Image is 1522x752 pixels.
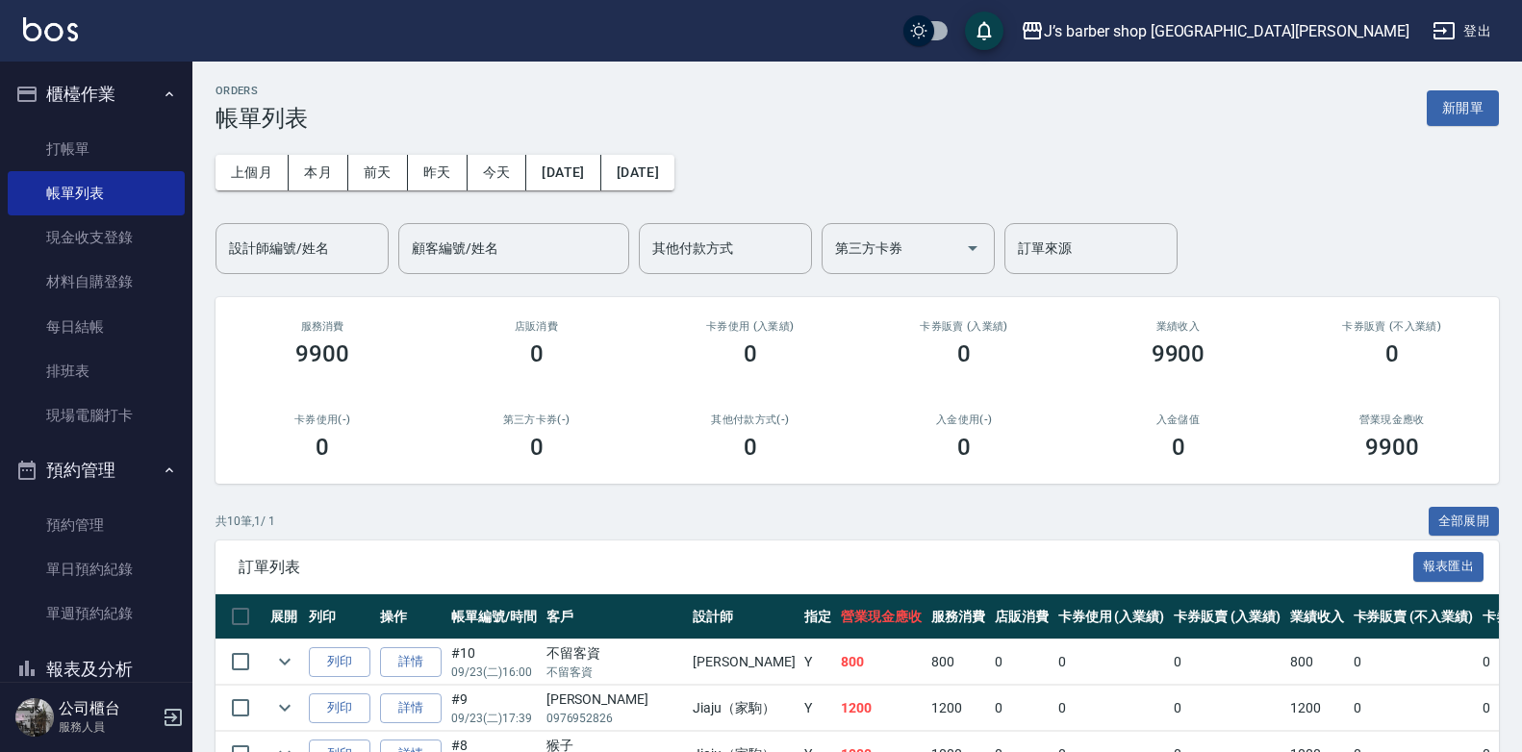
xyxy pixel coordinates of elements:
img: Person [15,698,54,737]
h2: 入金儲值 [1094,414,1261,426]
a: 單日預約紀錄 [8,547,185,591]
th: 服務消費 [926,594,990,639]
p: 不留客資 [546,664,683,681]
button: expand row [270,647,299,676]
button: save [965,12,1003,50]
td: #9 [446,686,542,731]
th: 業績收入 [1285,594,1349,639]
td: Jiaju（家駒） [688,686,799,731]
p: 共 10 筆, 1 / 1 [216,513,275,530]
button: 上個月 [216,155,289,190]
td: 1200 [1285,686,1349,731]
button: [DATE] [601,155,674,190]
td: Y [799,639,836,685]
a: 預約管理 [8,503,185,547]
div: J’s barber shop [GEOGRAPHIC_DATA][PERSON_NAME] [1044,19,1409,43]
a: 材料自購登錄 [8,260,185,304]
div: [PERSON_NAME] [546,689,683,710]
th: 店販消費 [990,594,1053,639]
h3: 9900 [295,340,349,367]
td: 800 [926,639,990,685]
td: Y [799,686,836,731]
h2: 入金使用(-) [880,414,1048,426]
td: 0 [990,639,1053,685]
a: 每日結帳 [8,305,185,349]
a: 排班表 [8,349,185,393]
button: 登出 [1425,13,1499,49]
td: 0 [1169,686,1285,731]
span: 訂單列表 [239,558,1413,577]
td: 0 [1349,686,1478,731]
h3: 0 [530,434,544,461]
th: 操作 [375,594,446,639]
th: 帳單編號/時間 [446,594,542,639]
button: 櫃檯作業 [8,69,185,119]
h3: 0 [744,434,757,461]
h3: 0 [530,340,544,367]
button: 列印 [309,647,370,677]
button: 列印 [309,693,370,723]
td: [PERSON_NAME] [688,639,799,685]
a: 新開單 [1427,98,1499,116]
td: #10 [446,639,542,685]
a: 現場電腦打卡 [8,393,185,438]
button: Open [957,233,988,263]
th: 卡券販賣 (入業績) [1169,594,1285,639]
td: 0 [990,686,1053,731]
h3: 服務消費 [239,320,406,333]
th: 列印 [304,594,375,639]
a: 詳情 [380,693,442,723]
h3: 0 [744,340,757,367]
button: 新開單 [1427,90,1499,126]
h3: 0 [1172,434,1185,461]
td: 800 [836,639,926,685]
p: 09/23 (二) 16:00 [451,664,537,681]
h3: 0 [957,340,971,367]
h2: 卡券使用 (入業績) [667,320,834,333]
td: 0 [1053,686,1170,731]
th: 營業現金應收 [836,594,926,639]
button: 前天 [348,155,408,190]
button: expand row [270,693,299,722]
h2: 第三方卡券(-) [452,414,620,426]
a: 打帳單 [8,127,185,171]
h2: 店販消費 [452,320,620,333]
h2: ORDERS [216,85,308,97]
button: 預約管理 [8,445,185,495]
h2: 卡券販賣 (入業績) [880,320,1048,333]
h3: 帳單列表 [216,105,308,132]
td: 0 [1349,639,1478,685]
button: [DATE] [526,155,600,190]
button: 報表匯出 [1413,552,1484,582]
p: 0976952826 [546,710,683,727]
h2: 卡券販賣 (不入業績) [1308,320,1476,333]
th: 展開 [266,594,304,639]
div: 不留客資 [546,643,683,664]
td: 0 [1053,639,1170,685]
th: 卡券販賣 (不入業績) [1349,594,1478,639]
h3: 0 [316,434,329,461]
h2: 其他付款方式(-) [667,414,834,426]
h3: 9900 [1365,434,1419,461]
td: 0 [1169,639,1285,685]
h2: 營業現金應收 [1308,414,1476,426]
a: 詳情 [380,647,442,677]
th: 指定 [799,594,836,639]
h2: 業績收入 [1094,320,1261,333]
button: 今天 [468,155,527,190]
img: Logo [23,17,78,41]
button: 本月 [289,155,348,190]
h2: 卡券使用(-) [239,414,406,426]
th: 客戶 [542,594,688,639]
button: 昨天 [408,155,468,190]
a: 現金收支登錄 [8,215,185,260]
th: 設計師 [688,594,799,639]
a: 單週預約紀錄 [8,591,185,636]
a: 報表匯出 [1413,557,1484,575]
button: 報表及分析 [8,644,185,694]
button: 全部展開 [1429,507,1500,537]
td: 1200 [926,686,990,731]
td: 1200 [836,686,926,731]
button: J’s barber shop [GEOGRAPHIC_DATA][PERSON_NAME] [1013,12,1417,51]
th: 卡券使用 (入業績) [1053,594,1170,639]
